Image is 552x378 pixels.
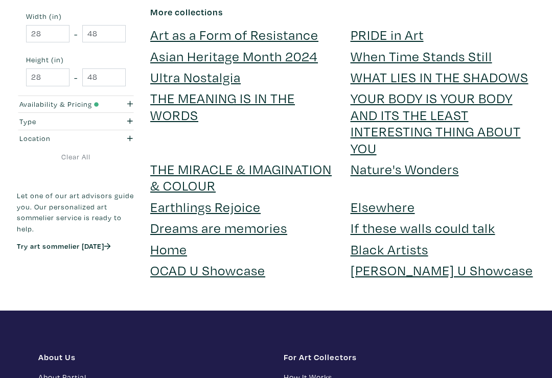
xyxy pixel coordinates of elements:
[150,48,318,65] a: Asian Heritage Month 2024
[150,7,535,18] h6: More collections
[150,89,295,124] a: THE MEANING IS IN THE WORDS
[74,28,78,41] span: -
[351,160,459,178] a: Nature's Wonders
[17,113,135,130] button: Type
[17,262,135,283] iframe: Customer reviews powered by Trustpilot
[351,68,528,86] a: WHAT LIES IN THE SHADOWS
[17,242,111,251] a: Try art sommelier [DATE]
[74,71,78,85] span: -
[19,99,101,110] div: Availability & Pricing
[351,219,495,237] a: If these walls could talk
[19,116,101,128] div: Type
[150,160,332,195] a: THE MIRACLE & IMAGINATION & COLOUR
[17,96,135,113] button: Availability & Pricing
[351,241,428,258] a: Black Artists
[150,26,318,44] a: Art as a Form of Resistance
[351,26,424,44] a: PRIDE in Art
[284,352,514,363] h1: For Art Collectors
[17,152,135,163] a: Clear All
[150,198,261,216] a: Earthlings Rejoice
[150,241,187,258] a: Home
[26,13,126,20] small: Width (in)
[150,262,265,279] a: OCAD U Showcase
[351,262,533,279] a: [PERSON_NAME] U Showcase
[150,219,287,237] a: Dreams are memories
[351,48,492,65] a: When Time Stands Still
[17,131,135,148] button: Location
[26,57,126,64] small: Height (in)
[351,198,415,216] a: Elsewhere
[351,89,521,157] a: YOUR BODY IS YOUR BODY AND ITS THE LEAST INTERESTING THING ABOUT YOU
[19,133,101,145] div: Location
[150,68,241,86] a: Ultra Nostalgia
[38,352,268,363] h1: About Us
[17,191,135,234] p: Let one of our art advisors guide you. Our personalized art sommelier service is ready to help.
